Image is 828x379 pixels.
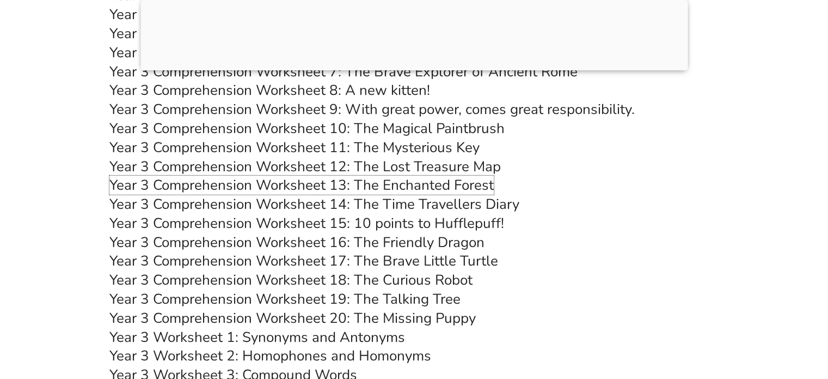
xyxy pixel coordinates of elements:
a: Year 3 Comprehension Worksheet 10: The Magical Paintbrush [109,119,505,138]
a: Year 3 Comprehension Worksheet 20: The Missing Puppy [109,309,476,328]
a: Year 3 Worksheet 1: Synonyms and Antonyms [109,328,405,347]
a: Year 3 Comprehension Worksheet 19: The Talking Tree [109,290,461,309]
a: Year 3 Comprehension Worksheet 9: With great power, comes great responsibility. [109,100,635,119]
a: Year 3 Comprehension Worksheet 4: The Dinosaur Expedition [109,5,502,24]
a: Year 3 Comprehension Worksheet 6: A day at School [109,43,445,62]
a: Year 3 Comprehension Worksheet 12: The Lost Treasure Map [109,157,501,176]
a: Year 3 Comprehension Worksheet 11: The Mysterious Key [109,138,480,157]
a: Year 3 Comprehension Worksheet 5: A trip to the Zoo [109,24,449,43]
a: Year 3 Comprehension Worksheet 17: The Brave Little Turtle [109,251,498,270]
a: Year 3 Comprehension Worksheet 8: A new kitten! [109,81,430,100]
iframe: Chat Widget [647,256,828,379]
a: Year 3 Comprehension Worksheet 7: The Brave Explorer of Ancient Rome [109,62,578,81]
a: Year 3 Comprehension Worksheet 13: The Enchanted Forest [109,176,494,195]
a: Year 3 Comprehension Worksheet 15: 10 points to Hufflepuff! [109,214,504,233]
a: Year 3 Comprehension Worksheet 14: The Time Travellers Diary [109,195,519,214]
a: Year 3 Comprehension Worksheet 18: The Curious Robot [109,270,473,290]
a: Year 3 Worksheet 2: Homophones and Homonyms [109,346,431,365]
a: Year 3 Comprehension Worksheet 16: The Friendly Dragon [109,233,484,252]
